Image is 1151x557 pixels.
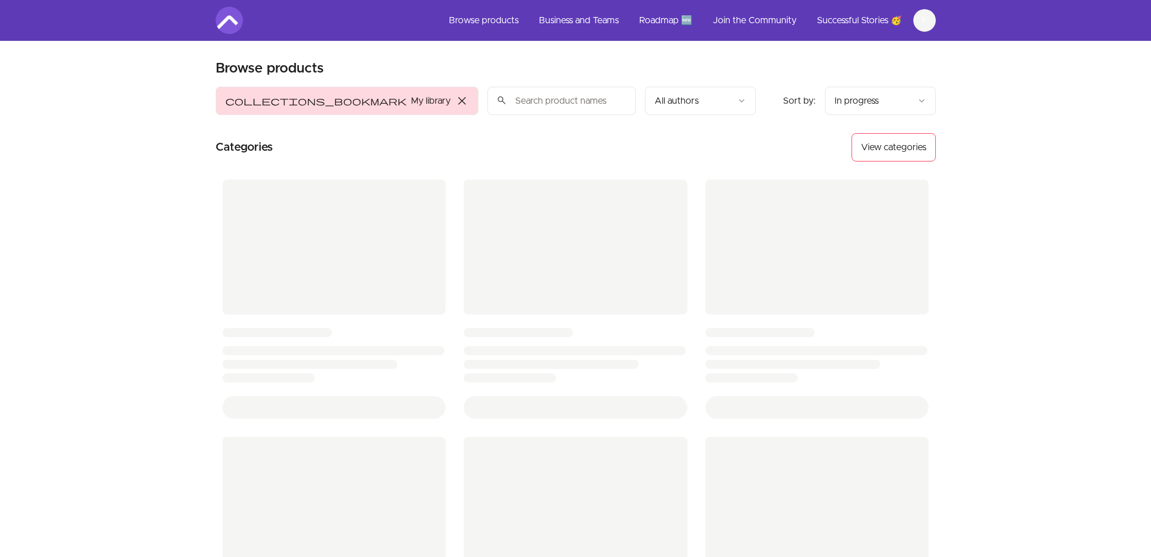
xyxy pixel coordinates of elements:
[455,94,469,108] span: close
[440,7,936,34] nav: Main
[497,92,507,108] span: search
[913,9,936,32] button: F
[216,87,478,115] button: Filter by My library
[216,7,243,34] img: Amigoscode logo
[440,7,528,34] a: Browse products
[808,7,911,34] a: Successful Stories 🥳
[645,87,756,115] button: Filter by author
[216,59,324,78] h1: Browse products
[825,87,936,115] button: Product sort options
[783,96,816,105] span: Sort by:
[487,87,636,115] input: Search product names
[216,133,273,161] h2: Categories
[530,7,628,34] a: Business and Teams
[225,94,407,108] span: collections_bookmark
[852,133,936,161] button: View categories
[704,7,806,34] a: Join the Community
[630,7,701,34] a: Roadmap 🆕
